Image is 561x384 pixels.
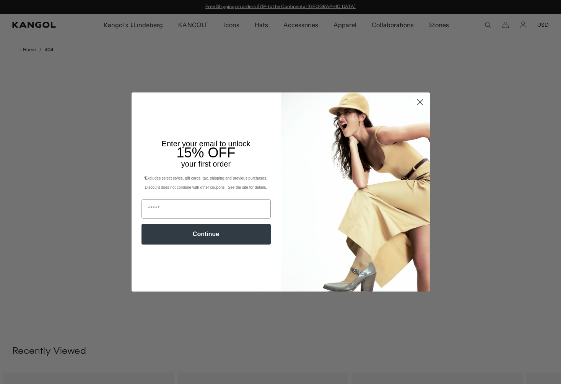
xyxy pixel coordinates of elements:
button: Close dialog [413,96,427,109]
button: Continue [141,224,271,245]
span: Enter your email to unlock [162,139,250,148]
img: 93be19ad-e773-4382-80b9-c9d740c9197f.jpeg [281,92,430,291]
span: 15% OFF [176,145,235,160]
span: *Excludes select styles, gift cards, tax, shipping and previous purchases. Discount does not comb... [143,176,268,190]
span: your first order [181,160,231,168]
input: Email [141,199,271,219]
